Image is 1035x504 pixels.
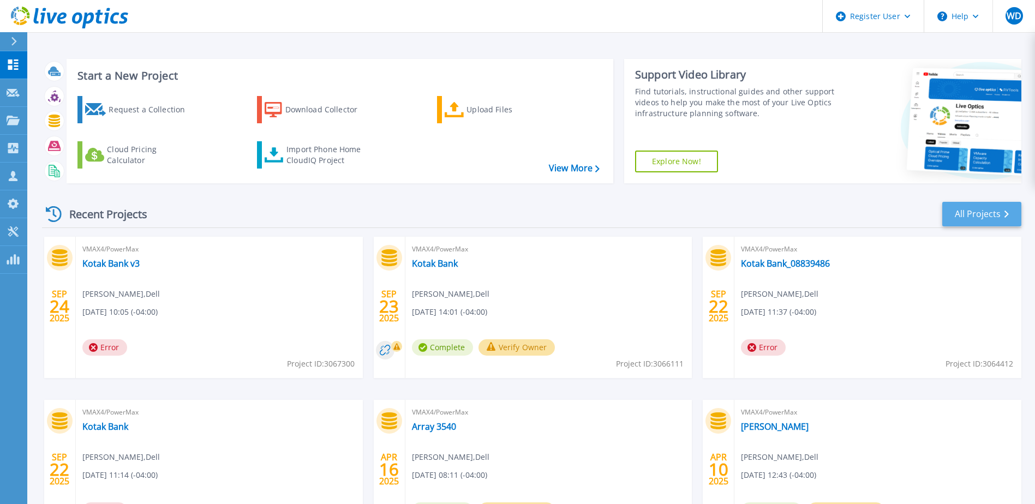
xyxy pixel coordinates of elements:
span: [DATE] 08:11 (-04:00) [412,469,487,481]
span: [DATE] 11:37 (-04:00) [741,306,816,318]
span: VMAX4/PowerMax [82,243,356,255]
button: Verify Owner [478,339,555,356]
a: Cloud Pricing Calculator [77,141,199,169]
a: Kotak Bank v3 [82,258,140,269]
a: Kotak Bank [412,258,458,269]
span: 23 [379,302,399,311]
span: Project ID: 3066111 [616,358,684,370]
span: 10 [709,465,728,474]
span: VMAX4/PowerMax [741,406,1015,418]
a: View More [549,163,600,173]
div: Cloud Pricing Calculator [107,144,194,166]
span: WD [1007,11,1021,20]
span: [DATE] 12:43 (-04:00) [741,469,816,481]
span: [DATE] 10:05 (-04:00) [82,306,158,318]
a: Kotak Bank [82,421,128,432]
span: [PERSON_NAME] , Dell [412,451,489,463]
h3: Start a New Project [77,70,599,82]
span: 24 [50,302,69,311]
a: [PERSON_NAME] [741,421,809,432]
span: [DATE] 11:14 (-04:00) [82,469,158,481]
div: Upload Files [466,99,554,121]
a: Upload Files [437,96,559,123]
span: [PERSON_NAME] , Dell [82,451,160,463]
div: APR 2025 [379,449,399,489]
span: VMAX4/PowerMax [412,243,686,255]
div: SEP 2025 [49,449,70,489]
span: VMAX4/PowerMax [82,406,356,418]
span: [PERSON_NAME] , Dell [741,451,818,463]
span: Project ID: 3064412 [946,358,1013,370]
span: [PERSON_NAME] , Dell [82,288,160,300]
span: [PERSON_NAME] , Dell [412,288,489,300]
a: Kotak Bank_08839486 [741,258,830,269]
span: Project ID: 3067300 [287,358,355,370]
a: Explore Now! [635,151,718,172]
span: [PERSON_NAME] , Dell [741,288,818,300]
span: Complete [412,339,473,356]
div: Support Video Library [635,68,837,82]
div: Import Phone Home CloudIQ Project [286,144,372,166]
div: SEP 2025 [708,286,729,326]
span: Error [82,339,127,356]
span: Error [741,339,786,356]
a: Request a Collection [77,96,199,123]
span: 22 [709,302,728,311]
a: All Projects [942,202,1021,226]
div: Download Collector [285,99,373,121]
span: 16 [379,465,399,474]
span: 22 [50,465,69,474]
a: Array 3540 [412,421,456,432]
a: Download Collector [257,96,379,123]
div: SEP 2025 [379,286,399,326]
span: VMAX4/PowerMax [412,406,686,418]
div: Find tutorials, instructional guides and other support videos to help you make the most of your L... [635,86,837,119]
span: VMAX4/PowerMax [741,243,1015,255]
div: SEP 2025 [49,286,70,326]
span: [DATE] 14:01 (-04:00) [412,306,487,318]
div: Recent Projects [42,201,162,227]
div: APR 2025 [708,449,729,489]
div: Request a Collection [109,99,196,121]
